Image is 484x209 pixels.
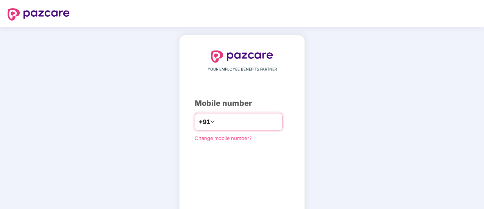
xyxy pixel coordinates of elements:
span: down [210,119,215,124]
a: Change mobile number? [195,135,252,141]
img: logo [8,8,70,20]
span: YOUR EMPLOYEE BENEFITS PARTNER [208,66,277,72]
img: logo [211,50,273,63]
div: Mobile number [195,97,289,109]
span: +91 [199,117,210,127]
